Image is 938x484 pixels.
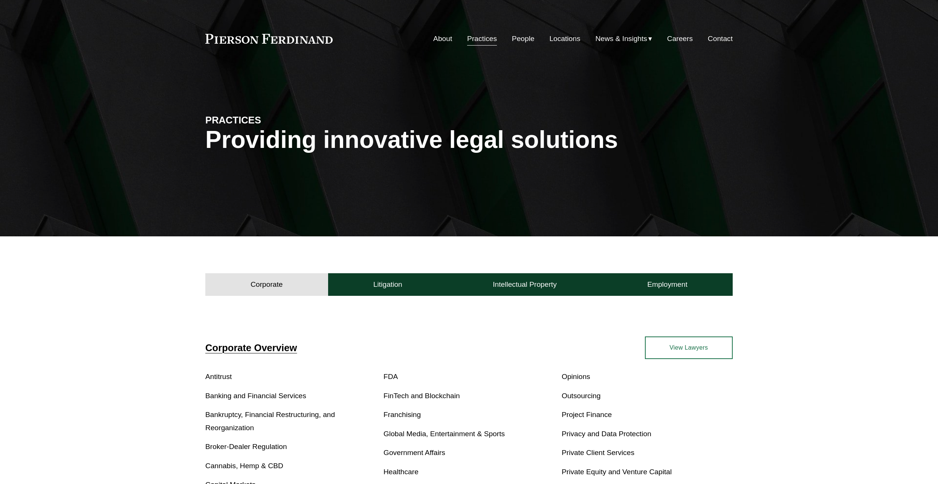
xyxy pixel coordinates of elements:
h4: Litigation [373,280,402,289]
a: Antitrust [205,373,232,381]
h4: Corporate [251,280,283,289]
a: Opinions [562,373,590,381]
a: Practices [467,32,497,46]
a: Locations [549,32,580,46]
a: Bankruptcy, Financial Restructuring, and Reorganization [205,411,335,432]
a: Corporate Overview [205,342,297,353]
a: Privacy and Data Protection [562,430,651,438]
a: Franchising [383,411,421,419]
span: News & Insights [595,32,647,46]
a: Private Equity and Venture Capital [562,468,672,476]
a: Banking and Financial Services [205,392,306,400]
a: Global Media, Entertainment & Sports [383,430,505,438]
h1: Providing innovative legal solutions [205,126,733,154]
h4: PRACTICES [205,114,337,126]
a: Careers [667,32,693,46]
a: Project Finance [562,411,612,419]
a: View Lawyers [645,336,733,359]
a: FinTech and Blockchain [383,392,460,400]
a: Outsourcing [562,392,600,400]
a: Cannabis, Hemp & CBD [205,462,283,470]
a: Healthcare [383,468,419,476]
a: About [433,32,452,46]
a: FDA [383,373,398,381]
a: Contact [708,32,733,46]
a: Government Affairs [383,449,445,457]
a: Private Client Services [562,449,634,457]
a: People [512,32,535,46]
h4: Employment [647,280,687,289]
a: folder dropdown [595,32,652,46]
a: Broker-Dealer Regulation [205,443,287,451]
h4: Intellectual Property [493,280,557,289]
